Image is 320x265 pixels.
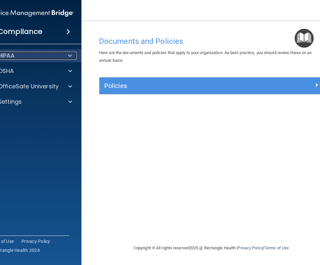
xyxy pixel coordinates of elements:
[288,221,312,245] iframe: Drift Widget Chat Controller
[295,29,314,48] button: Open Resource Center
[238,245,263,250] a: Privacy Policy
[264,245,289,250] a: Terms of Use
[104,82,263,89] h5: Policies
[99,50,312,63] span: Here are the documents and policies that apply to your organization. As best practice, you should...
[104,81,318,91] a: Policies
[21,238,50,245] a: Privacy Policy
